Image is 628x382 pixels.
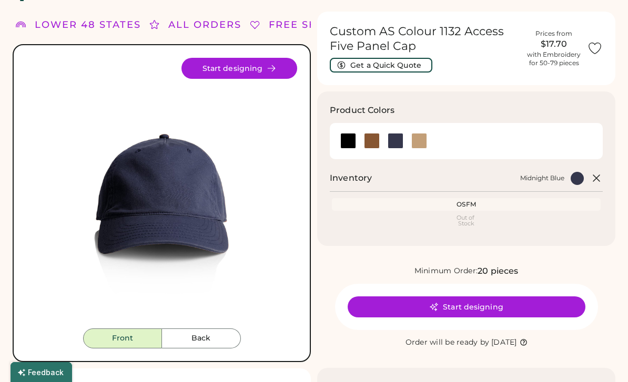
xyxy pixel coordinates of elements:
button: Get a Quick Quote [330,58,432,73]
button: Front [83,328,162,348]
div: 1132 Style Image [26,58,297,328]
h1: Custom AS Colour 1132 Access Five Panel Cap [330,24,521,54]
div: 20 pieces [478,265,518,277]
div: Midnight Blue [520,174,564,182]
h2: Inventory [330,172,372,184]
button: Start designing [181,58,297,79]
div: $17.70 [527,38,581,50]
img: 1132 - Midnight Blue Front Image [26,58,297,328]
h3: Product Colors [330,104,394,117]
div: OSFM [334,200,599,209]
button: Start designing [348,296,585,317]
div: Order will be ready by [406,337,490,348]
button: Back [162,328,241,348]
div: Prices from [535,29,572,38]
div: with Embroidery for 50-79 pieces [527,50,581,67]
div: Minimum Order: [414,266,478,276]
div: [DATE] [491,337,517,348]
div: LOWER 48 STATES [35,18,141,32]
div: FREE SHIPPING [269,18,359,32]
div: ALL ORDERS [168,18,241,32]
div: Out of Stock [334,215,599,226]
iframe: Front Chat [578,335,623,380]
